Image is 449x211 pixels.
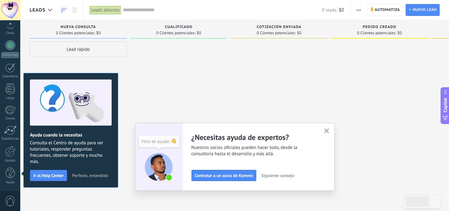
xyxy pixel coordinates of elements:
span: 0 leads: [322,7,337,13]
div: Pedido creado [334,25,425,30]
div: Nueva consulta [33,25,124,30]
span: 0 Clientes potenciales: [156,31,195,35]
h2: Ayuda cuando la necesitas [30,132,112,138]
span: $0 [339,7,344,13]
span: Nuestros socios oficiales pueden hacer todo, desde la consultoría hasta el desarrollo y más allá. [191,145,317,157]
a: Leads [59,4,69,16]
div: Estadísticas [1,137,19,141]
span: $0 [297,31,302,35]
span: Consulta el Centro de ayuda para ver tutoriales, responder preguntas frecuentes, obtener soporte ... [30,140,112,165]
div: Cotización enviada [234,25,325,30]
button: Perfecto, entendido [69,171,111,180]
span: Nueva consulta [60,25,96,29]
span: $0 [398,31,402,35]
button: Más [354,4,363,16]
div: Lead rápido [30,41,127,57]
h2: ¿Necesitas ayuda de expertos? [191,132,317,142]
span: Pedido creado [363,25,396,29]
span: Siguiente consejo [261,173,294,178]
span: Leads [30,7,46,13]
span: $0 [96,31,101,35]
button: Ir al Help Center [30,170,67,181]
div: Leads abiertos [89,6,121,15]
span: 0 Clientes potenciales: [56,31,95,35]
span: Cotización enviada [257,25,302,29]
span: Ir al Help Center [33,173,64,178]
button: Siguiente consejo [258,171,297,180]
span: Cualificado [165,25,193,29]
div: Calendario [1,74,19,79]
span: 0 Clientes potenciales: [357,31,396,35]
button: Contratar a un socio de Kommo [191,170,257,181]
span: 0 Clientes potenciales: [257,31,296,35]
span: Contratar a un socio de Kommo [195,173,253,178]
div: Ayuda [1,180,19,185]
span: Copilot [442,98,448,112]
div: Ajustes [1,159,19,163]
span: Nuevo lead [413,4,437,16]
div: Correo [1,117,19,121]
div: Chats [1,31,19,35]
div: Cualificado [133,25,224,30]
a: Automatiza [367,4,403,16]
span: $0 [197,31,201,35]
div: WhatsApp [1,52,19,58]
a: Nuevo lead [406,4,440,16]
span: Perfecto, entendido [72,173,108,178]
a: Lista [69,4,80,16]
span: Automatiza [375,4,400,16]
div: Listas [1,96,19,100]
